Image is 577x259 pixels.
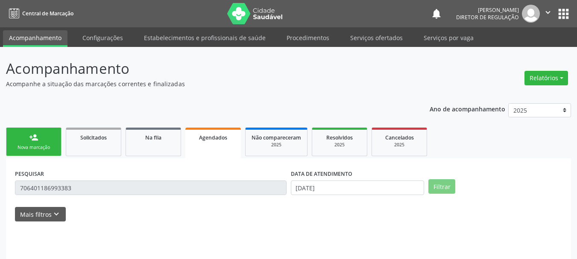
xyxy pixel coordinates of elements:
[29,133,38,142] div: person_add
[431,8,442,20] button: notifications
[318,142,361,148] div: 2025
[3,30,67,47] a: Acompanhamento
[199,134,227,141] span: Agendados
[6,6,73,20] a: Central de Marcação
[6,79,401,88] p: Acompanhe a situação das marcações correntes e finalizadas
[543,8,553,17] i: 
[15,180,287,195] input: Nome, CNS
[344,30,409,45] a: Serviços ofertados
[524,71,568,85] button: Relatórios
[291,180,425,195] input: Selecione um intervalo
[76,30,129,45] a: Configurações
[291,167,352,180] label: DATA DE ATENDIMENTO
[252,142,301,148] div: 2025
[378,142,421,148] div: 2025
[52,210,61,219] i: keyboard_arrow_down
[456,14,519,21] span: Diretor de regulação
[281,30,335,45] a: Procedimentos
[6,58,401,79] p: Acompanhamento
[540,5,556,23] button: 
[252,134,301,141] span: Não compareceram
[15,207,66,222] button: Mais filtroskeyboard_arrow_down
[145,134,161,141] span: Na fila
[522,5,540,23] img: img
[22,10,73,17] span: Central de Marcação
[80,134,107,141] span: Solicitados
[456,6,519,14] div: [PERSON_NAME]
[15,167,44,180] label: PESQUISAR
[385,134,414,141] span: Cancelados
[12,144,55,151] div: Nova marcação
[428,179,455,194] button: Filtrar
[556,6,571,21] button: apps
[138,30,272,45] a: Estabelecimentos e profissionais de saúde
[430,103,505,114] p: Ano de acompanhamento
[418,30,480,45] a: Serviços por vaga
[326,134,353,141] span: Resolvidos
